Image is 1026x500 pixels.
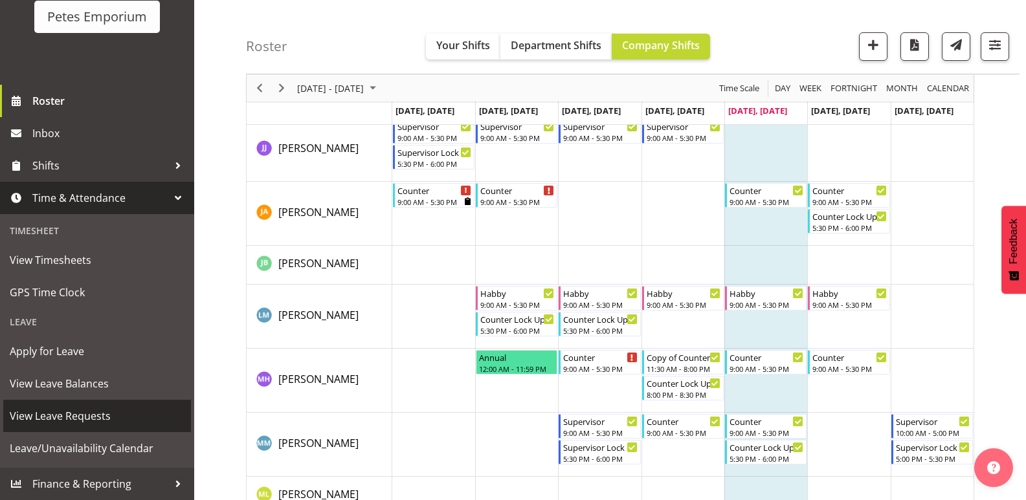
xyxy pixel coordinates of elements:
[730,364,803,374] div: 9:00 AM - 5:30 PM
[647,428,720,438] div: 9:00 AM - 5:30 PM
[728,105,787,116] span: [DATE], [DATE]
[480,325,554,336] div: 5:30 PM - 6:00 PM
[829,80,880,96] button: Fortnight
[559,414,640,439] div: Mandy Mosley"s event - Supervisor Begin From Wednesday, September 3, 2025 at 9:00:00 AM GMT+12:00...
[774,80,792,96] span: Day
[730,287,803,299] div: Habby
[563,440,637,453] div: Supervisor Lock Up
[896,453,970,464] div: 5:00 PM - 5:30 PM
[647,364,720,374] div: 11:30 AM - 8:00 PM
[397,146,471,158] div: Supervisor Lock Up
[647,415,720,428] div: Counter
[647,389,720,400] div: 8:00 PM - 8:30 PM
[278,204,359,220] a: [PERSON_NAME]
[559,440,640,464] div: Mandy Mosley"s event - Supervisor Lock Up Begin From Wednesday, September 3, 2025 at 5:30:00 PM G...
[730,415,803,428] div: Counter
[480,120,554,133] div: Supervisor
[278,141,359,155] span: [PERSON_NAME]
[397,158,471,169] div: 5:30 PM - 6:00 PM
[563,415,637,428] div: Supervisor
[725,286,807,310] div: Lianne Morete"s event - Habby Begin From Friday, September 5, 2025 at 9:00:00 AM GMT+12:00 Ends A...
[10,374,184,393] span: View Leave Balances
[3,335,191,367] a: Apply for Leave
[476,286,557,310] div: Lianne Morete"s event - Habby Begin From Tuesday, September 2, 2025 at 9:00:00 AM GMT+12:00 Ends ...
[273,80,291,96] button: Next
[859,32,887,61] button: Add a new shift
[891,414,973,439] div: Mandy Mosley"s event - Supervisor Begin From Sunday, September 7, 2025 at 10:00:00 AM GMT+12:00 E...
[812,287,886,299] div: Habby
[812,351,886,364] div: Counter
[612,34,710,60] button: Company Shifts
[559,286,640,310] div: Lianne Morete"s event - Habby Begin From Wednesday, September 3, 2025 at 9:00:00 AM GMT+12:00 End...
[812,223,886,233] div: 5:30 PM - 6:00 PM
[278,255,359,271] a: [PERSON_NAME]
[563,351,637,364] div: Counter
[730,428,803,438] div: 9:00 AM - 5:30 PM
[393,145,474,169] div: Janelle Jonkers"s event - Supervisor Lock Up Begin From Monday, September 1, 2025 at 5:30:00 PM G...
[642,286,724,310] div: Lianne Morete"s event - Habby Begin From Thursday, September 4, 2025 at 9:00:00 AM GMT+12:00 Ends...
[559,350,640,375] div: Mackenzie Angus"s event - Counter Begin From Wednesday, September 3, 2025 at 9:00:00 AM GMT+12:00...
[393,183,474,208] div: Jeseryl Armstrong"s event - Counter Begin From Monday, September 1, 2025 at 9:00:00 AM GMT+12:00 ...
[773,80,793,96] button: Timeline Day
[480,184,554,197] div: Counter
[725,183,807,208] div: Jeseryl Armstrong"s event - Counter Begin From Friday, September 5, 2025 at 9:00:00 AM GMT+12:00 ...
[295,80,382,96] button: September 01 - 07, 2025
[397,120,471,133] div: Supervisor
[32,124,188,143] span: Inbox
[3,432,191,464] a: Leave/Unavailability Calendar
[476,350,557,375] div: Mackenzie Angus"s event - Annual Begin From Tuesday, September 2, 2025 at 12:00:00 AM GMT+12:00 E...
[247,118,392,182] td: Janelle Jonkers resource
[563,312,637,325] div: Counter Lock Up
[642,376,724,400] div: Mackenzie Angus"s event - Counter Lock Up Begin From Thursday, September 4, 2025 at 8:00:00 PM GM...
[895,105,954,116] span: [DATE], [DATE]
[812,299,886,310] div: 9:00 AM - 5:30 PM
[10,439,184,458] span: Leave/Unavailability Calendar
[925,80,972,96] button: Month
[725,440,807,464] div: Mandy Mosley"s event - Counter Lock Up Begin From Friday, September 5, 2025 at 5:30:00 PM GMT+12:...
[642,414,724,439] div: Mandy Mosley"s event - Counter Begin From Thursday, September 4, 2025 at 9:00:00 AM GMT+12:00 End...
[563,428,637,438] div: 9:00 AM - 5:30 PM
[476,312,557,336] div: Lianne Morete"s event - Counter Lock Up Begin From Tuesday, September 2, 2025 at 5:30:00 PM GMT+1...
[559,312,640,336] div: Lianne Morete"s event - Counter Lock Up Begin From Wednesday, September 3, 2025 at 5:30:00 PM GMT...
[808,350,889,375] div: Mackenzie Angus"s event - Counter Begin From Saturday, September 6, 2025 at 9:00:00 AM GMT+12:00 ...
[730,197,803,207] div: 9:00 AM - 5:30 PM
[479,364,554,374] div: 12:00 AM - 11:59 PM
[812,197,886,207] div: 9:00 AM - 5:30 PM
[647,351,720,364] div: Copy of Counter Mid Shift
[3,309,191,335] div: Leave
[476,183,557,208] div: Jeseryl Armstrong"s event - Counter Begin From Tuesday, September 2, 2025 at 9:00:00 AM GMT+12:00...
[397,197,471,207] div: 9:00 AM - 5:30 PM
[1008,219,1020,264] span: Feedback
[563,299,637,310] div: 9:00 AM - 5:30 PM
[642,350,724,375] div: Mackenzie Angus"s event - Copy of Counter Mid Shift Begin From Thursday, September 4, 2025 at 11:...
[563,453,637,464] div: 5:30 PM - 6:00 PM
[808,209,889,234] div: Jeseryl Armstrong"s event - Counter Lock Up Begin From Saturday, September 6, 2025 at 5:30:00 PM ...
[246,39,287,54] h4: Roster
[891,440,973,464] div: Mandy Mosley"s event - Supervisor Lock Up Begin From Sunday, September 7, 2025 at 5:00:00 PM GMT+...
[563,287,637,299] div: Habby
[10,283,184,302] span: GPS Time Clock
[730,299,803,310] div: 9:00 AM - 5:30 PM
[511,38,601,52] span: Department Shifts
[647,287,720,299] div: Habby
[884,80,920,96] button: Timeline Month
[10,406,184,426] span: View Leave Requests
[480,312,554,325] div: Counter Lock Up
[3,400,191,432] a: View Leave Requests
[32,474,168,494] span: Finance & Reporting
[247,246,392,285] td: Jodine Bunn resource
[730,351,803,364] div: Counter
[436,38,490,52] span: Your Shifts
[808,286,889,310] div: Lianne Morete"s event - Habby Begin From Saturday, September 6, 2025 at 9:00:00 AM GMT+12:00 Ends...
[622,38,700,52] span: Company Shifts
[278,371,359,387] a: [PERSON_NAME]
[247,182,392,246] td: Jeseryl Armstrong resource
[480,287,554,299] div: Habby
[278,435,359,451] a: [PERSON_NAME]
[981,32,1009,61] button: Filter Shifts
[718,80,761,96] span: Time Scale
[645,105,704,116] span: [DATE], [DATE]
[885,80,919,96] span: Month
